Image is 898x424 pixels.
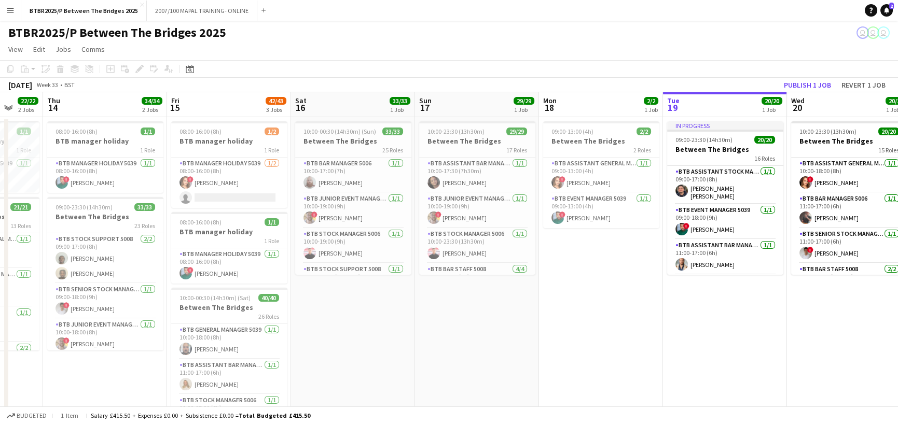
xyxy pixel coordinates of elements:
span: 2 [889,3,894,9]
span: 33/33 [134,203,155,211]
span: Total Budgeted £415.50 [239,412,310,419]
span: 23 Roles [134,222,155,230]
span: 10:00-23:30 (13h30m) [799,128,856,135]
h3: Between The Bridges [171,303,287,312]
span: Comms [81,45,105,54]
span: 29/29 [506,128,527,135]
span: 20/20 [762,97,782,105]
span: 09:00-13:00 (4h) [551,128,593,135]
app-card-role: BTB Junior Event Manager 50391/110:00-18:00 (8h)![PERSON_NAME] [47,319,163,354]
h3: Between The Bridges [295,136,411,146]
span: ! [807,176,813,182]
span: 42/43 [266,97,286,105]
h3: BTB manager holiday [171,136,287,146]
h3: BTB manager holiday [171,227,287,236]
app-card-role: BTB Stock support 50082/209:00-17:00 (8h)[PERSON_NAME][PERSON_NAME] [47,233,163,284]
button: Publish 1 job [780,78,835,92]
span: 09:00-23:30 (14h30m) [56,203,113,211]
app-card-role: BTB Assistant Bar Manager 50061/111:00-17:00 (6h)[PERSON_NAME] [667,239,783,275]
h1: BTBR2025/P Between The Bridges 2025 [8,25,226,40]
app-card-role: BTB Assistant General Manager 50061/109:00-13:00 (4h)![PERSON_NAME] [543,158,659,193]
a: View [4,43,27,56]
span: 13 Roles [10,222,31,230]
div: BST [64,81,75,89]
h3: Between The Bridges [667,145,783,154]
span: 15 [170,102,179,114]
app-card-role: BTB General Manager 50391/110:00-18:00 (8h)[PERSON_NAME] [171,324,287,359]
button: 2007/100 MAPAL TRAINING- ONLINE [147,1,257,21]
span: ! [435,211,441,218]
span: Week 33 [34,81,60,89]
span: 10:00-23:30 (13h30m) [427,128,485,135]
app-card-role: BTB Junior Event Manager 50391/110:00-19:00 (9h)![PERSON_NAME] [419,193,535,228]
app-card-role: BTB Bar Manager 50061/110:00-17:00 (7h)[PERSON_NAME] [295,158,411,193]
span: 10:00-00:30 (14h30m) (Sun) [303,128,376,135]
span: Tue [667,96,680,105]
span: 1/1 [141,128,155,135]
app-card-role: BTB Assistant Bar Manager 50061/110:00-17:30 (7h30m)[PERSON_NAME] [419,158,535,193]
app-job-card: 09:00-23:30 (14h30m)33/33Between The Bridges23 RolesBTB Stock support 50082/209:00-17:00 (8h)[PER... [47,197,163,350]
span: 08:00-16:00 (8h) [179,128,222,135]
div: 1 Job [644,106,658,114]
app-job-card: 08:00-16:00 (8h)1/1BTB manager holiday1 RoleBTB Manager Holiday 50391/108:00-16:00 (8h)![PERSON_N... [171,212,287,284]
app-card-role: BTB Event Manager 50391/109:00-18:00 (9h)![PERSON_NAME] [667,204,783,239]
span: 1/1 [17,128,31,135]
span: 14 [46,102,60,114]
span: ! [63,302,70,308]
span: 1/2 [265,128,279,135]
app-job-card: In progress09:00-23:30 (14h30m)20/20Between The Bridges16 RolesBTB Assistant Stock Manager 50061/... [667,121,783,275]
span: Edit [33,45,45,54]
span: 40/40 [258,294,279,302]
span: Fri [171,96,179,105]
h3: Between The Bridges [543,136,659,146]
span: ! [63,176,70,182]
app-card-role: BTB Manager Holiday 50391/108:00-16:00 (8h)![PERSON_NAME] [47,158,163,193]
span: 08:00-16:00 (8h) [179,218,222,226]
button: Revert 1 job [837,78,890,92]
app-card-role: BTB Manager Holiday 50391/208:00-16:00 (8h)![PERSON_NAME] [171,158,287,208]
span: ! [559,176,565,182]
span: 2/2 [637,128,651,135]
app-card-role: BTB Stock support 50081/110:00-23:30 (13h30m) [295,263,411,299]
span: Budgeted [17,412,47,419]
app-job-card: 08:00-16:00 (8h)1/2BTB manager holiday1 RoleBTB Manager Holiday 50391/208:00-16:00 (8h)![PERSON_N... [171,121,287,208]
span: 18 [542,102,557,114]
span: 1 Role [140,146,155,154]
span: 16 Roles [754,154,775,162]
div: Salary £415.50 + Expenses £0.00 + Subsistence £0.00 = [91,412,310,419]
span: View [8,45,23,54]
app-card-role: BTB Stock Manager 50061/110:00-23:30 (13h30m)[PERSON_NAME] [419,228,535,263]
span: 1/1 [265,218,279,226]
span: ! [63,337,70,344]
app-card-role: BTB Assistant Bar Manager 50061/111:00-17:00 (6h)[PERSON_NAME] [171,359,287,394]
div: 09:00-13:00 (4h)2/2Between The Bridges2 RolesBTB Assistant General Manager 50061/109:00-13:00 (4h... [543,121,659,228]
h3: Between The Bridges [419,136,535,146]
span: 17 Roles [506,146,527,154]
span: 22/22 [18,97,38,105]
app-card-role: BTB Manager Holiday 50391/108:00-16:00 (8h)![PERSON_NAME] [171,248,287,284]
span: ! [807,247,813,253]
app-card-role: BTB Bar Staff 50084/410:30-17:30 (7h) [419,263,535,344]
span: 08:00-16:00 (8h) [56,128,98,135]
span: 2 Roles [633,146,651,154]
button: BTBR2025/P Between The Bridges 2025 [21,1,147,21]
span: ! [311,211,317,218]
app-job-card: 10:00-00:30 (14h30m) (Sun)33/33Between The Bridges25 RolesBTB Bar Manager 50061/110:00-17:00 (7h)... [295,121,411,275]
span: 29/29 [514,97,534,105]
span: Thu [47,96,60,105]
app-job-card: 10:00-23:30 (13h30m)29/29Between The Bridges17 RolesBTB Assistant Bar Manager 50061/110:00-17:30 ... [419,121,535,275]
span: ! [683,223,689,229]
span: 21/21 [10,203,31,211]
span: 1 Role [264,146,279,154]
span: 09:00-23:30 (14h30m) [675,136,733,144]
app-user-avatar: Amy Cane [867,26,879,39]
div: 2 Jobs [18,106,38,114]
span: 20/20 [754,136,775,144]
app-job-card: 08:00-16:00 (8h)1/1BTB manager holiday1 RoleBTB Manager Holiday 50391/108:00-16:00 (8h)![PERSON_N... [47,121,163,193]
